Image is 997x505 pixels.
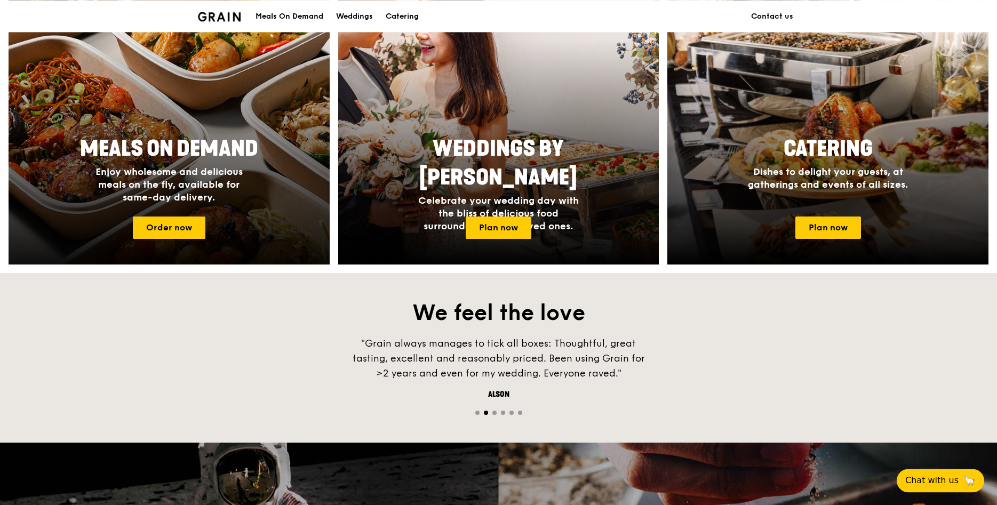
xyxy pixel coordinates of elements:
[509,411,514,415] span: Go to slide 5
[95,166,243,203] span: Enjoy wholesome and delicious meals on the fly, available for same-day delivery.
[518,411,522,415] span: Go to slide 6
[336,1,373,33] div: Weddings
[748,166,908,190] span: Dishes to delight your guests, at gatherings and events of all sizes.
[330,1,379,33] a: Weddings
[419,136,577,190] span: Weddings by [PERSON_NAME]
[80,136,258,162] span: Meals On Demand
[795,217,861,239] a: Plan now
[339,389,659,400] div: Alson
[256,1,323,33] div: Meals On Demand
[339,336,659,381] div: "Grain always manages to tick all boxes: Thoughtful, great tasting, excellent and reasonably pric...
[784,136,873,162] span: Catering
[492,411,497,415] span: Go to slide 3
[198,12,241,21] img: Grain
[379,1,425,33] a: Catering
[905,474,959,487] span: Chat with us
[897,469,984,492] button: Chat with us🦙
[418,195,579,232] span: Celebrate your wedding day with the bliss of delicious food surrounded by your loved ones.
[484,411,488,415] span: Go to slide 2
[745,1,800,33] a: Contact us
[475,411,480,415] span: Go to slide 1
[386,1,419,33] div: Catering
[963,474,976,487] span: 🦙
[501,411,505,415] span: Go to slide 4
[466,217,531,239] a: Plan now
[133,217,205,239] a: Order now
